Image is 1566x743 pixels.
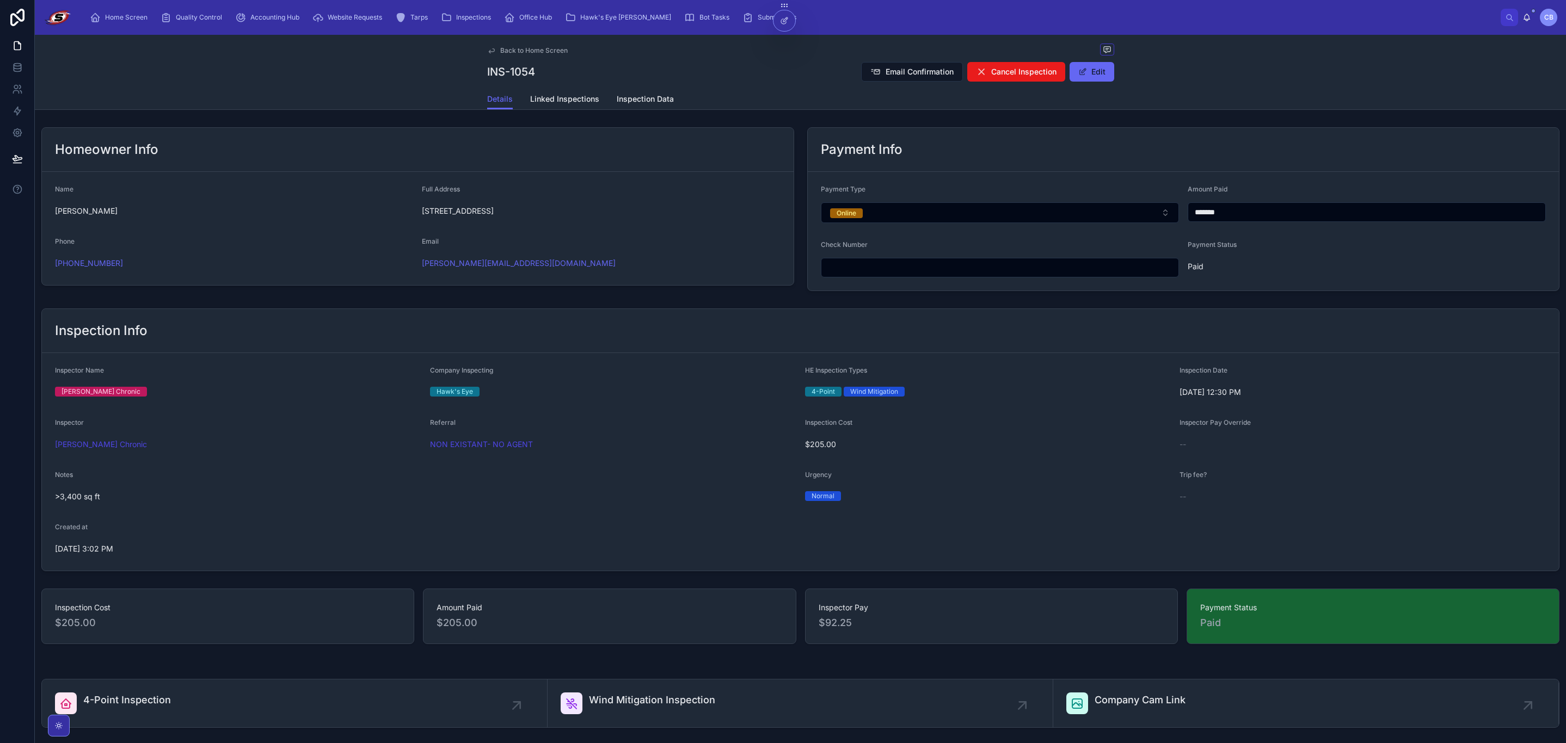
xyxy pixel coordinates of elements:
[837,208,856,218] div: Online
[55,470,73,479] span: Notes
[500,46,568,55] span: Back to Home Screen
[805,418,852,426] span: Inspection Cost
[62,387,140,397] div: [PERSON_NAME] Chronic
[176,13,222,22] span: Quality Control
[55,322,148,339] h2: Inspection Info
[1180,387,1546,398] span: [DATE] 12:30 PM
[805,470,832,479] span: Urgency
[805,366,867,374] span: HE Inspection Types
[1180,491,1186,502] span: --
[81,5,1501,29] div: scrollable content
[422,258,616,269] a: [PERSON_NAME][EMAIL_ADDRESS][DOMAIN_NAME]
[991,66,1057,77] span: Cancel Inspection
[548,679,1053,727] a: Wind Mitigation Inspection
[819,615,1164,630] span: $92.25
[430,366,493,374] span: Company Inspecting
[55,491,796,502] span: >3,400 sq ft
[438,8,499,27] a: Inspections
[530,94,599,104] span: Linked Inspections
[44,9,72,26] img: App logo
[437,602,782,613] span: Amount Paid
[430,418,456,426] span: Referral
[55,185,73,193] span: Name
[456,13,491,22] span: Inspections
[55,258,123,269] a: [PHONE_NUMBER]
[55,141,158,158] h2: Homeowner Info
[886,66,954,77] span: Email Confirmation
[55,206,413,216] span: [PERSON_NAME]
[55,366,104,374] span: Inspector Name
[1180,439,1186,450] span: --
[1180,366,1227,374] span: Inspection Date
[83,692,171,708] span: 4-Point Inspection
[699,13,729,22] span: Bot Tasks
[501,8,560,27] a: Office Hub
[437,615,782,630] span: $205.00
[819,602,1164,613] span: Inspector Pay
[562,8,679,27] a: Hawk's Eye [PERSON_NAME]
[1188,240,1237,249] span: Payment Status
[422,237,439,245] span: Email
[232,8,307,27] a: Accounting Hub
[821,185,865,193] span: Payment Type
[392,8,435,27] a: Tarps
[617,89,674,111] a: Inspection Data
[1200,602,1546,613] span: Payment Status
[328,13,382,22] span: Website Requests
[1200,615,1546,630] span: Paid
[55,523,88,531] span: Created at
[1188,261,1546,272] span: Paid
[821,202,1179,223] button: Select Button
[681,8,737,27] a: Bot Tasks
[589,692,715,708] span: Wind Mitigation Inspection
[55,615,401,630] span: $205.00
[1053,679,1559,727] a: Company Cam Link
[1070,62,1114,82] button: Edit
[422,185,460,193] span: Full Address
[850,387,898,397] div: Wind Mitigation
[739,8,804,27] a: Submissions
[758,13,796,22] span: Submissions
[1180,470,1207,479] span: Trip fee?
[1095,692,1186,708] span: Company Cam Link
[42,679,548,727] a: 4-Point Inspection
[487,64,535,79] h1: INS-1054
[530,89,599,111] a: Linked Inspections
[55,602,401,613] span: Inspection Cost
[1544,13,1553,22] span: CB
[87,8,155,27] a: Home Screen
[821,141,902,158] h2: Payment Info
[250,13,299,22] span: Accounting Hub
[55,418,84,426] span: Inspector
[422,206,780,216] span: [STREET_ADDRESS]
[805,439,1171,450] span: $205.00
[157,8,230,27] a: Quality Control
[55,439,147,450] a: [PERSON_NAME] Chronic
[105,13,148,22] span: Home Screen
[410,13,428,22] span: Tarps
[55,543,421,554] span: [DATE] 3:02 PM
[967,62,1065,82] button: Cancel Inspection
[55,237,75,245] span: Phone
[580,13,671,22] span: Hawk's Eye [PERSON_NAME]
[821,240,868,249] span: Check Number
[487,46,568,55] a: Back to Home Screen
[1180,418,1251,426] span: Inspector Pay Override
[1188,185,1227,193] span: Amount Paid
[309,8,390,27] a: Website Requests
[437,387,473,397] div: Hawk's Eye
[812,491,834,501] div: Normal
[812,387,835,397] div: 4-Point
[519,13,552,22] span: Office Hub
[861,62,963,82] button: Email Confirmation
[487,94,513,104] span: Details
[617,94,674,104] span: Inspection Data
[430,439,533,450] a: NON EXISTANT- NO AGENT
[487,89,513,110] a: Details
